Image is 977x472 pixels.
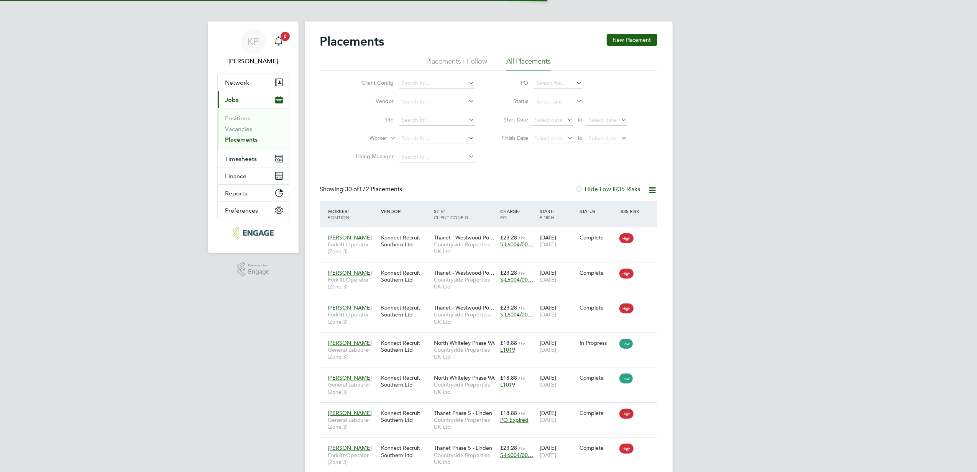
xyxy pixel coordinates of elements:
span: Forklift Operator (Zone 3) [328,241,377,255]
input: Search for... [534,78,583,89]
input: Search for... [399,97,475,107]
span: Thanet - Westwood Po… [434,234,494,241]
span: PO Expired [500,416,529,423]
span: [PERSON_NAME] [328,410,372,416]
span: Countryside Properties UK Ltd [434,452,496,465]
span: Countryside Properties UK Ltd [434,241,496,255]
button: Network [218,74,289,91]
div: Complete [580,410,616,416]
span: L1019 [500,346,515,353]
li: Placements I Follow [426,57,487,70]
span: Select date [589,135,617,142]
span: Forklift Operator (Zone 3) [328,276,377,290]
span: Low [619,339,633,349]
span: S-L6004/00… [500,311,533,318]
a: Go to home page [217,227,289,239]
button: Finance [218,167,289,184]
button: Timesheets [218,150,289,167]
a: Vacancies [225,125,253,133]
div: Konnect Recruit Southern Ltd [379,441,432,462]
div: Konnect Recruit Southern Ltd [379,230,432,252]
span: North Whiteley Phase 9A [434,374,495,381]
span: / hr [519,305,525,311]
div: In Progress [580,339,616,346]
span: / Finish [540,208,554,220]
span: High [619,269,634,279]
div: Konnect Recruit Southern Ltd [379,406,432,427]
span: £23.28 [500,234,517,241]
a: [PERSON_NAME]General Labourer (Zone 3)Konnect Recruit Southern LtdThanet Phase 5 - LindenCountrys... [326,405,657,412]
div: Complete [580,234,616,241]
span: Forklift Operator (Zone 3) [328,452,377,465]
span: Preferences [225,207,258,214]
nav: Main navigation [208,21,299,253]
span: High [619,409,634,419]
span: / hr [519,235,525,241]
div: Start [538,204,578,224]
span: £23.28 [500,304,517,311]
span: 172 Placements [345,185,402,193]
span: S-L6004/00… [500,276,533,283]
span: Countryside Properties UK Ltd [434,276,496,290]
span: General Labourer (Zone 3) [328,381,377,395]
div: Konnect Recruit Southern Ltd [379,265,432,287]
div: Konnect Recruit Southern Ltd [379,300,432,322]
div: Charge [498,204,538,224]
div: [DATE] [538,336,578,357]
label: Finish Date [494,134,529,141]
div: [DATE] [538,300,578,322]
span: KP [248,36,259,46]
a: [PERSON_NAME]Forklift Operator (Zone 3)Konnect Recruit Southern LtdThanet - Westwood Po…Countrysi... [326,230,657,236]
span: General Labourer (Zone 3) [328,346,377,360]
div: [DATE] [538,370,578,392]
li: All Placements [506,57,551,70]
div: Complete [580,304,616,311]
span: / Position [328,208,350,220]
span: Finance [225,172,247,180]
button: Reports [218,185,289,202]
button: New Placement [607,34,657,46]
input: Search for... [399,152,475,162]
a: [PERSON_NAME]Forklift Operator (Zone 3)Konnect Recruit Southern LtdThanet Phase 5 - LindenCountry... [326,440,657,447]
span: S-L6004/00… [500,241,533,248]
span: General Labourer (Zone 3) [328,416,377,430]
input: Search for... [399,78,475,89]
div: Vendor [379,204,432,218]
span: Thanet Phase 5 - Linden [434,444,492,451]
h2: Placements [320,34,384,49]
div: [DATE] [538,230,578,252]
label: Hiring Manager [350,153,394,160]
span: To [575,115,585,125]
div: Complete [580,444,616,451]
span: / hr [519,410,525,416]
span: Timesheets [225,155,257,162]
span: Countryside Properties UK Ltd [434,346,496,360]
img: konnectrecruit-logo-retina.png [233,227,274,239]
div: Jobs [218,108,289,150]
span: Countryside Properties UK Ltd [434,311,496,325]
span: [PERSON_NAME] [328,374,372,381]
span: / hr [519,445,525,451]
span: Countryside Properties UK Ltd [434,381,496,395]
span: High [619,303,634,313]
input: Search for... [399,115,475,126]
span: High [619,233,634,243]
span: [DATE] [540,276,556,283]
button: Jobs [218,91,289,108]
input: Select one [534,97,583,107]
span: [DATE] [540,241,556,248]
span: [DATE] [540,416,556,423]
label: Client Config [350,79,394,86]
label: Status [494,98,529,105]
span: Select date [535,116,563,123]
span: Low [619,374,633,383]
span: / hr [519,375,525,381]
span: [PERSON_NAME] [328,234,372,241]
span: To [575,133,585,143]
span: 30 of [345,185,359,193]
span: L1019 [500,381,515,388]
label: Start Date [494,116,529,123]
span: [PERSON_NAME] [328,444,372,451]
span: [PERSON_NAME] [328,269,372,276]
div: Complete [580,269,616,276]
